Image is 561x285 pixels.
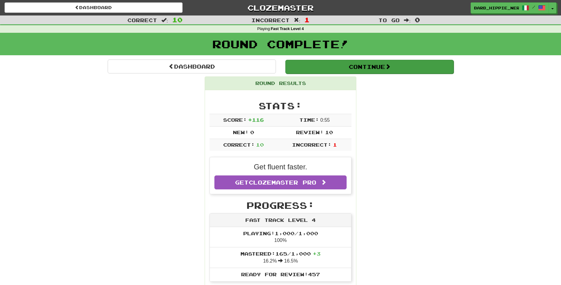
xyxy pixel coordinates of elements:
span: Incorrect [251,17,290,23]
span: 10 [172,16,183,23]
span: / [532,5,535,9]
span: Review: [296,129,324,135]
a: barb_hippie_nerd / [471,2,549,13]
span: Mastered: 165 / 1,000 [240,251,321,256]
span: Clozemaster Pro [249,179,316,186]
div: Fast Track Level 4 [210,214,351,227]
span: : [404,18,411,23]
span: To go [378,17,400,23]
a: Dashboard [5,2,183,13]
span: Correct: [223,142,255,148]
span: 10 [256,142,264,148]
span: 0 : 55 [320,117,330,123]
span: Playing: 1,000 / 1,000 [243,230,318,236]
h2: Stats: [210,101,351,111]
span: 0 [250,129,254,135]
span: Ready for Review: 457 [241,271,320,277]
span: 1 [304,16,310,23]
span: 0 [415,16,420,23]
span: 10 [325,129,333,135]
span: Incorrect: [292,142,331,148]
h1: Round Complete! [2,38,559,50]
button: Continue [285,60,454,74]
span: Correct [127,17,157,23]
div: Round Results [205,77,356,90]
a: Dashboard [108,59,276,73]
span: Score: [223,117,247,123]
span: + 3 [313,251,321,256]
p: Get fluent faster. [214,162,347,172]
h2: Progress: [210,200,351,210]
span: 1 [333,142,337,148]
li: 100% [210,227,351,248]
span: : [294,18,301,23]
a: Clozemaster [192,2,370,13]
span: New: [233,129,249,135]
li: 16.2% 16.5% [210,247,351,268]
a: GetClozemaster Pro [214,175,347,189]
span: + 116 [248,117,264,123]
span: : [161,18,168,23]
span: Time: [299,117,319,123]
span: barb_hippie_nerd [474,5,519,11]
strong: Fast Track Level 4 [271,27,304,31]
